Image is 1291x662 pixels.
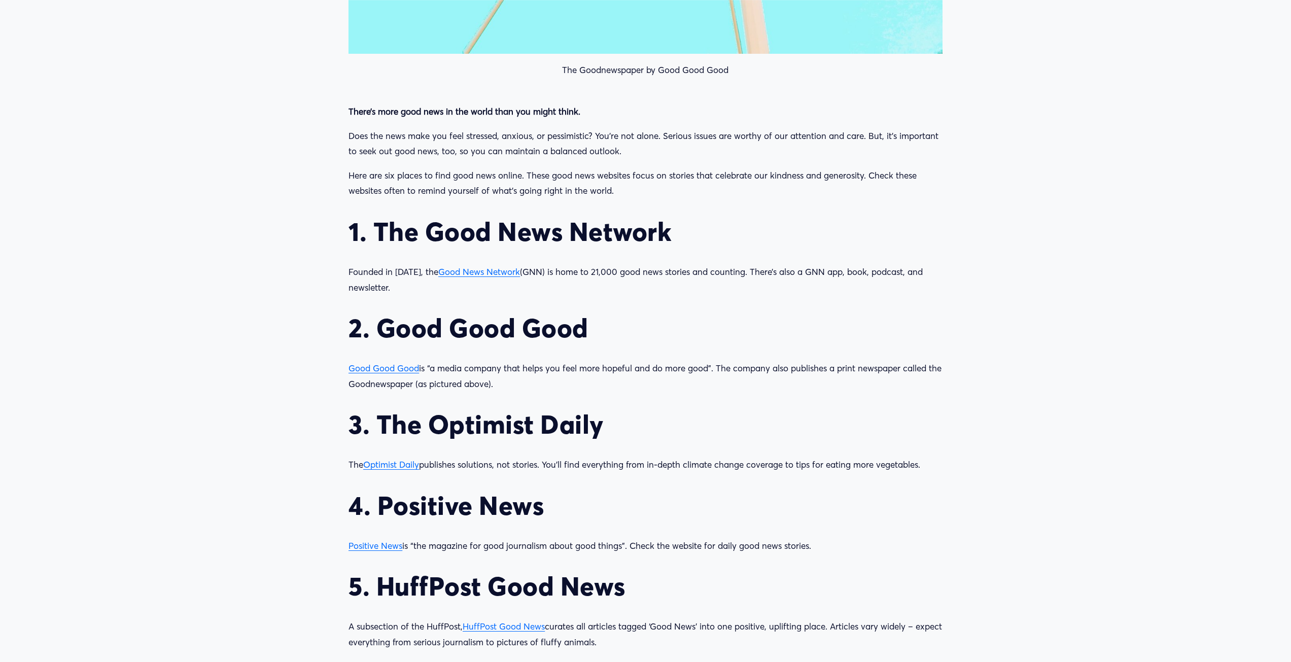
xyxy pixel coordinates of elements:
[348,457,943,473] p: The publishes solutions, not stories. You’ll find everything from in-depth climate change coverag...
[348,264,943,295] p: Founded in [DATE], the (GNN) is home to 21,000 good news stories and counting. There’s also a GNN...
[348,106,580,117] strong: There’s more good news in the world than you might think.
[348,216,943,247] h2: 1. The Good News Network
[438,266,520,277] a: Good News Network
[348,540,402,551] a: Positive News
[348,128,943,159] p: Does the news make you feel stressed, anxious, or pessimistic? You’re not alone. Serious issues a...
[348,538,943,554] p: is “the magazine for good journalism about good things”. Check the website for daily good news st...
[348,363,419,373] a: Good Good Good
[348,312,943,343] h2: 2. Good Good Good
[348,168,943,199] p: Here are six places to find good news online. These good news websites focus on stories that cele...
[363,459,419,470] a: Optimist Daily
[463,621,545,632] a: HuffPost Good News
[348,361,943,392] p: is “a media company that helps you feel more hopeful and do more good”. The company also publishe...
[348,409,943,440] h2: 3. The Optimist Daily
[348,62,943,78] p: The Goodnewspaper by Good Good Good
[348,571,943,602] h2: 5. HuffPost Good News
[348,490,943,521] h2: 4. Positive News
[348,619,943,650] p: A subsection of the HuffPost, curates all articles tagged ‘Good News’ into one positive, upliftin...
